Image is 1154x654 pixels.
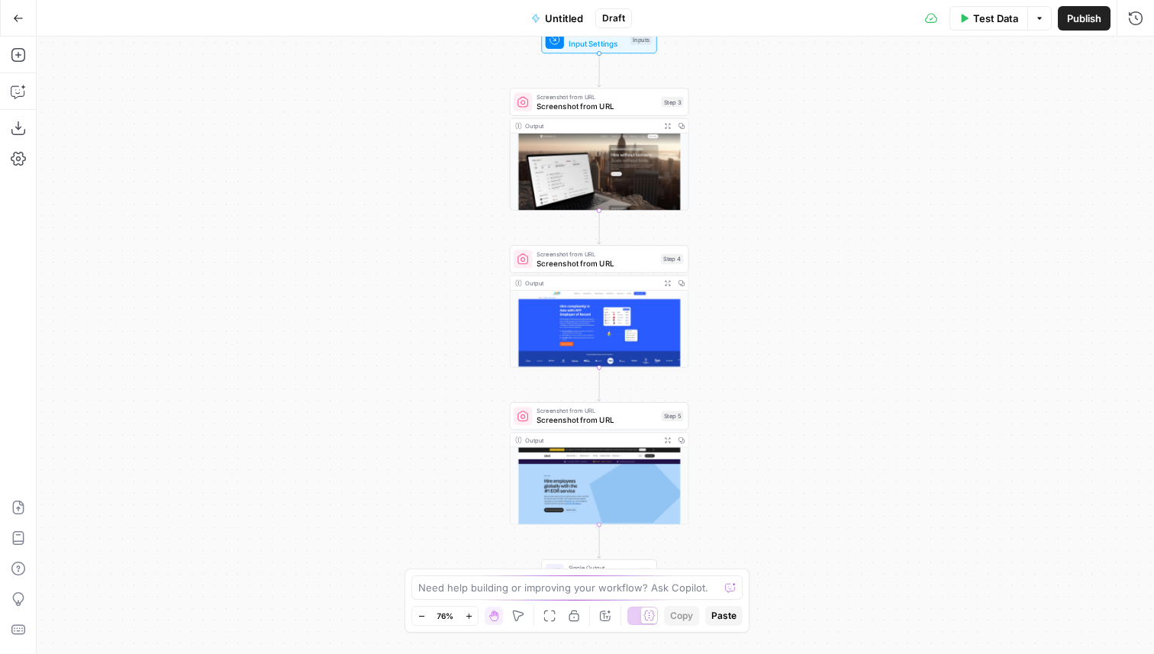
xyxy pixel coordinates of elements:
[569,563,632,572] span: Single Output
[598,211,601,244] g: Edge from step_3 to step_4
[705,606,743,626] button: Paste
[662,97,684,108] div: Step 3
[510,26,689,53] div: WorkflowInput SettingsInputs
[598,368,601,401] g: Edge from step_4 to step_5
[662,411,684,421] div: Step 5
[949,6,1027,31] button: Test Data
[670,609,693,623] span: Copy
[537,250,656,259] span: Screenshot from URL
[1058,6,1110,31] button: Publish
[537,100,656,111] span: Screenshot from URL
[661,254,684,265] div: Step 4
[630,34,652,45] div: Inputs
[598,53,601,87] g: Edge from start to step_3
[510,447,688,539] img: https---www.deel.com-payroll-hire-employees-_1759411889.png
[525,435,657,444] div: Output
[973,11,1018,26] span: Test Data
[510,88,689,210] div: Screenshot from URLScreenshot from URLStep 3Output
[437,610,453,622] span: 76%
[602,11,625,25] span: Draft
[525,121,657,130] div: Output
[537,414,656,426] span: Screenshot from URL
[537,406,656,415] span: Screenshot from URL
[510,134,688,225] img: https---www.hireborderless.com-_1759411618.png
[510,559,689,587] div: Single OutputOutputEnd
[537,257,656,269] span: Screenshot from URL
[510,290,688,382] img: https---ayp-group.com-employer-of-record_1759411857.png
[569,38,626,50] span: Input Settings
[522,6,592,31] button: Untitled
[598,525,601,559] g: Edge from step_5 to end
[510,402,689,524] div: Screenshot from URLScreenshot from URLStep 5Output
[545,11,583,26] span: Untitled
[1067,11,1101,26] span: Publish
[510,245,689,367] div: Screenshot from URLScreenshot from URLStep 4Output
[664,606,699,626] button: Copy
[525,278,657,287] div: Output
[537,92,656,101] span: Screenshot from URL
[711,609,737,623] span: Paste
